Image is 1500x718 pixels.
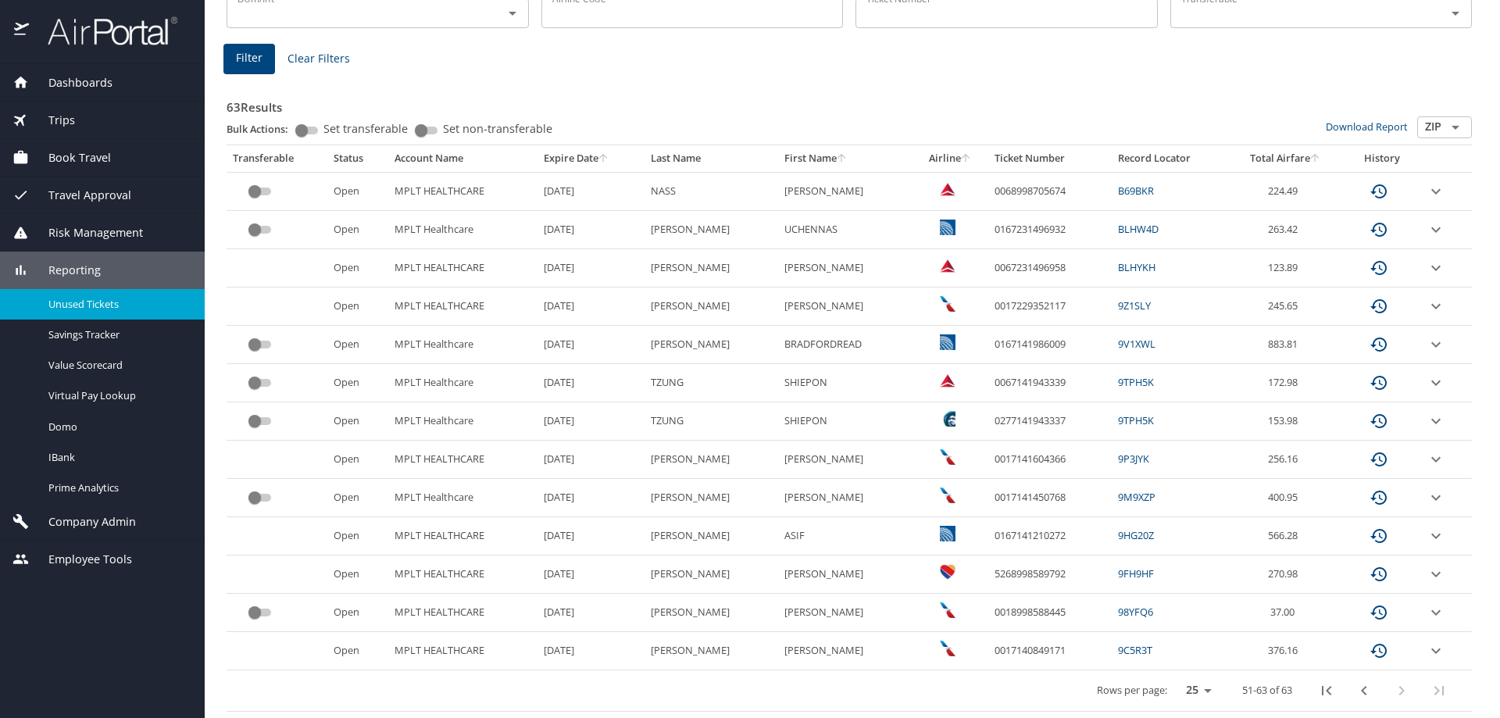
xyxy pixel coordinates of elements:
[1118,222,1159,236] a: BLHW4D
[48,327,186,342] span: Savings Tracker
[537,145,645,172] th: Expire Date
[388,555,537,594] td: MPLT HEALTHCARE
[537,211,645,249] td: [DATE]
[537,364,645,402] td: [DATE]
[1229,555,1344,594] td: 270.98
[1118,298,1151,313] a: 9Z1SLY
[233,152,321,166] div: Transferable
[940,488,955,503] img: American Airlines
[940,602,955,618] img: American Airlines
[1229,402,1344,441] td: 153.98
[1118,375,1154,389] a: 9TPH5K
[778,402,912,441] td: SHIEPON
[988,172,1112,210] td: 0068998705674
[48,480,186,495] span: Prime Analytics
[940,411,955,427] img: Alaska Airlines
[537,479,645,517] td: [DATE]
[327,479,388,517] td: Open
[30,16,177,46] img: airportal-logo.png
[645,326,778,364] td: [PERSON_NAME]
[236,48,262,68] span: Filter
[645,211,778,249] td: [PERSON_NAME]
[29,74,112,91] span: Dashboards
[388,249,537,288] td: MPLT HEALTHCARE
[1118,260,1155,274] a: BLHYKH
[778,249,912,288] td: [PERSON_NAME]
[48,450,186,465] span: IBank
[388,632,537,670] td: MPLT HEALTHCARE
[537,172,645,210] td: [DATE]
[1229,211,1344,249] td: 263.42
[537,326,645,364] td: [DATE]
[1097,685,1167,695] p: Rows per page:
[645,594,778,632] td: [PERSON_NAME]
[988,249,1112,288] td: 0067231496958
[778,594,912,632] td: [PERSON_NAME]
[287,49,350,69] span: Clear Filters
[388,364,537,402] td: MPLT Healthcare
[1229,594,1344,632] td: 37.00
[1229,364,1344,402] td: 172.98
[537,441,645,479] td: [DATE]
[645,479,778,517] td: [PERSON_NAME]
[29,551,132,568] span: Employee Tools
[988,479,1112,517] td: 0017141450768
[778,517,912,555] td: ASIF
[537,632,645,670] td: [DATE]
[940,449,955,465] img: American Airlines
[1118,337,1155,351] a: 9V1XWL
[778,172,912,210] td: [PERSON_NAME]
[1343,145,1420,172] th: History
[645,172,778,210] td: NASS
[1118,528,1154,542] a: 9HG20Z
[988,145,1112,172] th: Ticket Number
[778,326,912,364] td: BRADFORDREAD
[940,641,955,656] img: American Airlines
[1427,527,1445,545] button: expand row
[645,555,778,594] td: [PERSON_NAME]
[223,44,275,74] button: Filter
[1427,259,1445,277] button: expand row
[1345,672,1383,709] button: previous page
[988,402,1112,441] td: 0277141943337
[778,364,912,402] td: SHIEPON
[645,632,778,670] td: [PERSON_NAME]
[1118,566,1154,580] a: 9FH9HF
[1427,565,1445,584] button: expand row
[1229,441,1344,479] td: 256.16
[327,172,388,210] td: Open
[1118,490,1155,504] a: 9M9XZP
[940,526,955,541] img: United Airlines
[443,123,552,134] span: Set non-transferable
[281,45,356,73] button: Clear Filters
[1112,145,1229,172] th: Record Locator
[778,555,912,594] td: [PERSON_NAME]
[1118,605,1153,619] a: 98YFQ6
[940,334,955,350] img: United Airlines
[1229,249,1344,288] td: 123.89
[388,145,537,172] th: Account Name
[323,123,408,134] span: Set transferable
[988,517,1112,555] td: 0167141210272
[327,632,388,670] td: Open
[327,594,388,632] td: Open
[1427,450,1445,469] button: expand row
[1427,297,1445,316] button: expand row
[537,517,645,555] td: [DATE]
[988,364,1112,402] td: 0067141943339
[645,441,778,479] td: [PERSON_NAME]
[988,555,1112,594] td: 5268998589792
[14,16,30,46] img: icon-airportal.png
[645,288,778,326] td: [PERSON_NAME]
[940,564,955,580] img: Southwest Airlines
[1229,145,1344,172] th: Total Airfare
[327,402,388,441] td: Open
[988,441,1112,479] td: 0017141604366
[940,181,955,197] img: Delta Airlines
[29,112,75,129] span: Trips
[1310,154,1321,164] button: sort
[388,172,537,210] td: MPLT HEALTHCARE
[961,154,972,164] button: sort
[48,358,186,373] span: Value Scorecard
[327,326,388,364] td: Open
